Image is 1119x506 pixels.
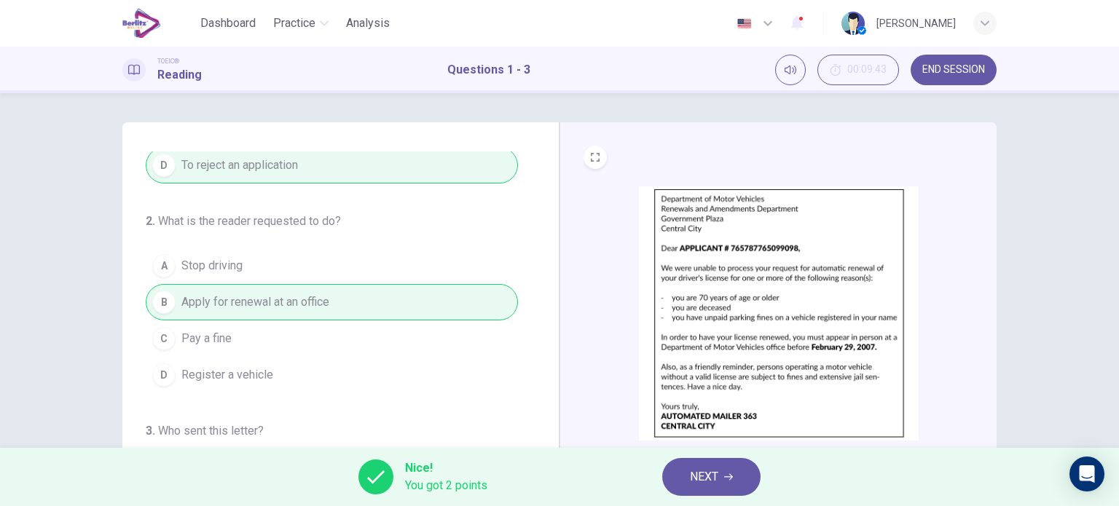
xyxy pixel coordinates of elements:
span: What is the reader requested to do? [158,214,341,228]
div: Mute [775,55,806,85]
button: Analysis [340,10,396,36]
img: undefined [639,186,919,440]
span: TOEIC® [157,56,179,66]
button: 00:09:43 [817,55,899,85]
button: NEXT [662,458,761,496]
div: [PERSON_NAME] [876,15,956,32]
span: END SESSION [922,64,985,76]
span: Nice! [405,459,487,477]
h1: Reading [157,66,202,84]
span: 00:09:43 [847,64,887,76]
span: Dashboard [200,15,256,32]
span: You got 2 points [405,477,487,494]
button: END SESSION [911,55,997,85]
a: EduSynch logo [122,9,195,38]
div: Open Intercom Messenger [1069,456,1104,491]
div: Hide [817,55,899,85]
img: en [735,18,753,29]
span: Practice [273,15,315,32]
img: Profile picture [841,12,865,35]
span: 3 . [146,424,155,438]
span: 2 . [146,214,155,228]
button: Practice [267,10,334,36]
button: CLICK TO ZOOM [736,443,822,464]
span: NEXT [690,467,718,487]
img: EduSynch logo [122,9,161,38]
button: Dashboard [195,10,262,36]
span: Who sent this letter? [158,424,264,438]
button: EXPAND [584,146,607,169]
span: Analysis [346,15,390,32]
h1: Questions 1 - 3 [447,61,530,79]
